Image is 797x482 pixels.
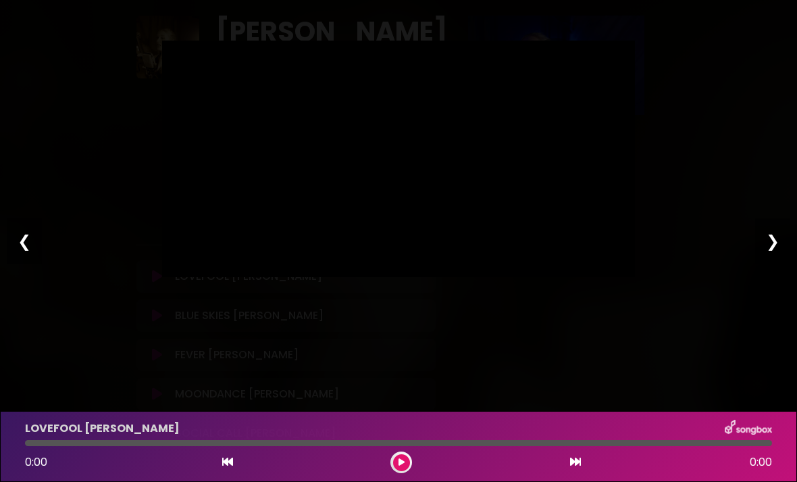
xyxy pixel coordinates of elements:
div: ❯ [755,218,790,264]
span: 0:00 [750,454,772,471]
div: ❮ [7,218,42,264]
img: songbox-logo-white.png [725,420,772,437]
p: LOVEFOOL [PERSON_NAME] [25,420,180,437]
span: 0:00 [25,454,47,470]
